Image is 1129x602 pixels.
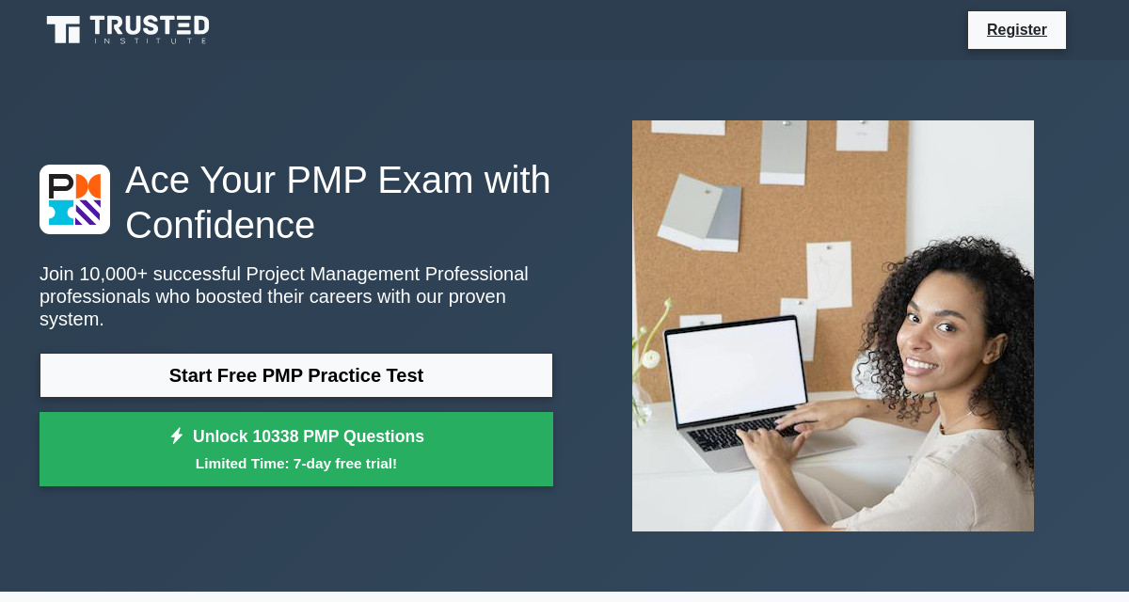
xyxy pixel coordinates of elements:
[40,353,553,398] a: Start Free PMP Practice Test
[976,18,1058,41] a: Register
[40,157,553,247] h1: Ace Your PMP Exam with Confidence
[63,452,530,474] small: Limited Time: 7-day free trial!
[40,262,553,330] p: Join 10,000+ successful Project Management Professional professionals who boosted their careers w...
[40,412,553,487] a: Unlock 10338 PMP QuestionsLimited Time: 7-day free trial!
